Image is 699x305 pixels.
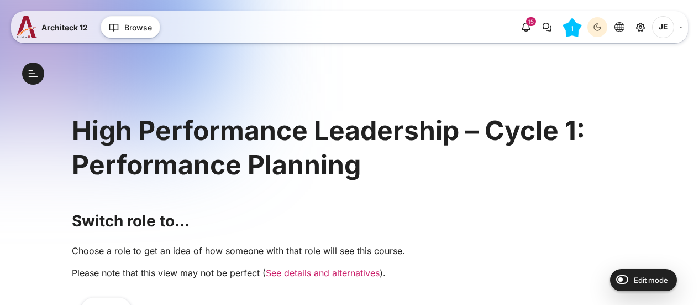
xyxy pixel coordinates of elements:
div: Level #1 [563,18,582,37]
img: A12 [17,16,37,38]
button: Languages [609,17,629,37]
div: Dark Mode [589,19,606,35]
a: User menu [652,16,682,38]
button: There are 0 unread conversations [537,17,557,37]
button: Browse [101,16,160,38]
span: Edit mode [634,276,668,285]
a: A12 A12 Architeck 12 [17,16,92,38]
a: See details and alternatives [266,267,380,278]
h2: Switch role to... [72,211,627,231]
span: Browse [124,22,152,33]
a: Level #1 [558,17,586,37]
a: Site administration [630,17,650,37]
span: Jim E [652,16,674,38]
span: Architeck 12 [41,22,88,33]
div: Show notification window with 15 new notifications [516,17,536,37]
p: Please note that this view may not be perfect ( ). [72,266,627,280]
button: Light Mode Dark Mode [587,17,607,37]
h1: High Performance Leadership – Cycle 1: Performance Planning [72,113,627,183]
p: Choose a role to get an idea of how someone with that role will see this course. [72,244,627,257]
div: 15 [526,17,536,26]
